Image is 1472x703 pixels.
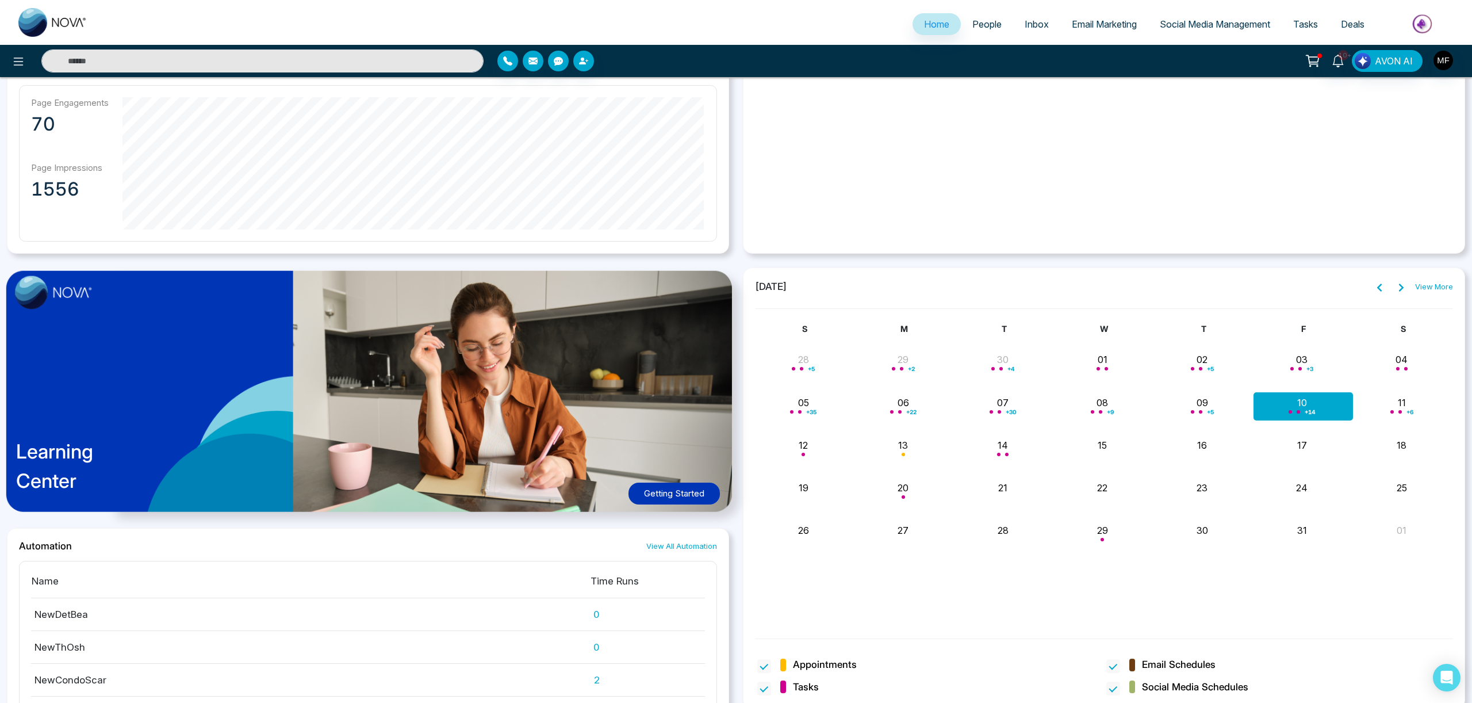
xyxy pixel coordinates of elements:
[1341,18,1364,30] span: Deals
[1107,410,1114,414] span: + 9
[1060,13,1148,35] a: Email Marketing
[1100,324,1108,334] span: W
[1324,50,1352,70] a: 10+
[1433,51,1453,70] img: User Avatar
[1142,658,1216,673] span: Email Schedules
[1415,281,1453,293] a: View More
[31,97,109,108] p: Page Engagements
[808,366,815,371] span: + 5
[998,481,1007,495] button: 21
[802,324,807,334] span: S
[31,631,590,664] td: NewThOsh
[1197,481,1207,495] button: 23
[1306,366,1313,371] span: + 3
[31,162,109,173] p: Page Impressions
[31,598,590,631] td: NewDetBea
[1097,481,1107,495] button: 22
[793,658,857,673] span: Appointments
[590,664,705,697] td: 2
[628,483,720,505] button: Getting Started
[19,540,72,552] h2: Automation
[1148,13,1282,35] a: Social Media Management
[924,18,949,30] span: Home
[798,524,809,537] button: 26
[1013,13,1060,35] a: Inbox
[961,13,1013,35] a: People
[972,18,1002,30] span: People
[1142,680,1248,695] span: Social Media Schedules
[31,573,590,598] th: Name
[1401,324,1406,334] span: S
[1297,524,1307,537] button: 31
[806,410,816,414] span: + 35
[1338,50,1348,60] span: 10+
[1406,410,1413,414] span: + 6
[7,268,729,528] a: LearningCenterGetting Started
[15,276,92,309] img: image
[1329,13,1376,35] a: Deals
[590,631,705,664] td: 0
[1297,438,1307,452] button: 17
[908,366,915,371] span: + 2
[1201,324,1206,334] span: T
[1197,438,1207,452] button: 16
[590,598,705,631] td: 0
[1025,18,1049,30] span: Inbox
[1355,53,1371,69] img: Lead Flow
[1375,54,1413,68] span: AVON AI
[646,541,717,552] a: View All Automation
[1160,18,1270,30] span: Social Media Management
[1293,18,1318,30] span: Tasks
[31,178,109,201] p: 1556
[1207,410,1214,414] span: + 5
[1301,324,1306,334] span: F
[1397,524,1406,537] button: 01
[898,524,908,537] button: 27
[1006,410,1016,414] span: + 30
[900,324,908,334] span: M
[31,113,109,136] p: 70
[1072,18,1137,30] span: Email Marketing
[16,437,93,495] p: Learning Center
[755,323,1453,625] div: Month View
[1296,481,1308,495] button: 24
[1397,438,1406,452] button: 18
[590,573,705,598] th: Time Runs
[1282,13,1329,35] a: Tasks
[998,524,1009,537] button: 28
[1007,366,1014,371] span: + 4
[793,680,819,695] span: Tasks
[1352,50,1423,72] button: AVON AI
[31,664,590,697] td: NewCondoScar
[1002,324,1007,334] span: T
[1305,410,1315,414] span: + 14
[913,13,961,35] a: Home
[755,280,787,295] span: [DATE]
[1433,664,1460,691] div: Open Intercom Messenger
[1197,524,1208,537] button: 30
[799,481,808,495] button: 19
[906,410,917,414] span: + 22
[1207,366,1214,371] span: + 5
[1382,11,1465,37] img: Market-place.gif
[18,8,87,37] img: Nova CRM Logo
[1397,481,1407,495] button: 25
[1098,438,1107,452] button: 15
